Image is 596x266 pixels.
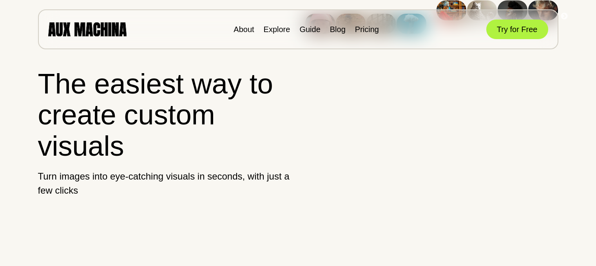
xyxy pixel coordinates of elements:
button: Try for Free [486,20,548,39]
h1: The easiest way to create custom visuals [38,68,292,162]
img: AUX MACHINA [48,22,127,36]
a: Explore [264,25,290,34]
p: Turn images into eye-catching visuals in seconds, with just a few clicks [38,169,292,198]
a: About [234,25,254,34]
a: Blog [330,25,346,34]
a: Pricing [355,25,379,34]
a: Guide [299,25,320,34]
